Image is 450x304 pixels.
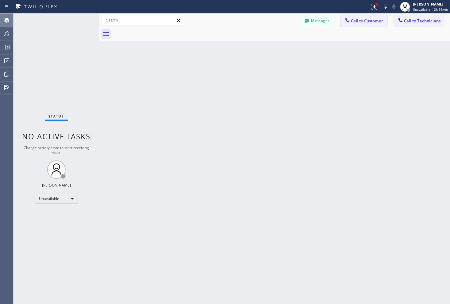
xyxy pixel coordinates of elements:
button: Call to Customer [340,15,387,27]
button: Call to Technicians [394,15,444,27]
span: No active tasks [22,131,91,141]
span: Call to Customer [351,18,383,24]
input: Search [102,15,184,25]
span: Change activity state to start receiving tasks. [24,145,89,156]
span: Call to Technicians [404,18,441,24]
div: [PERSON_NAME] [42,183,71,188]
div: Unavailable [35,194,78,204]
div: [PERSON_NAME] [413,2,448,7]
button: Messages [301,15,334,27]
span: Status [49,114,64,118]
span: Unavailable | 2h 36min [413,7,448,12]
button: Mute [390,2,398,11]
